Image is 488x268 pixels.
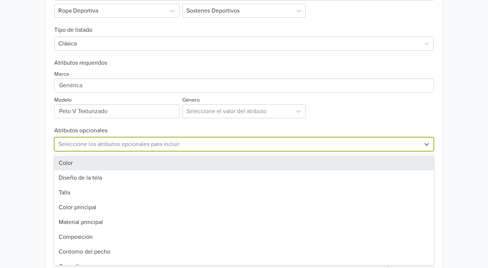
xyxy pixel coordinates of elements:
[54,215,434,230] div: Material principal
[54,185,434,200] div: Talla
[54,60,434,67] h6: Atributos requeridos
[182,96,200,104] label: Género
[54,70,69,78] label: Marca
[54,170,434,185] div: Diseño de la tela
[54,200,434,215] div: Color principal
[54,127,434,134] h6: Atributos opcionales
[54,156,434,170] div: Color
[54,96,72,104] label: Modelo
[54,230,434,244] div: Composición
[54,244,434,259] div: Contorno del pecho
[54,18,434,34] h6: Tipo de listado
